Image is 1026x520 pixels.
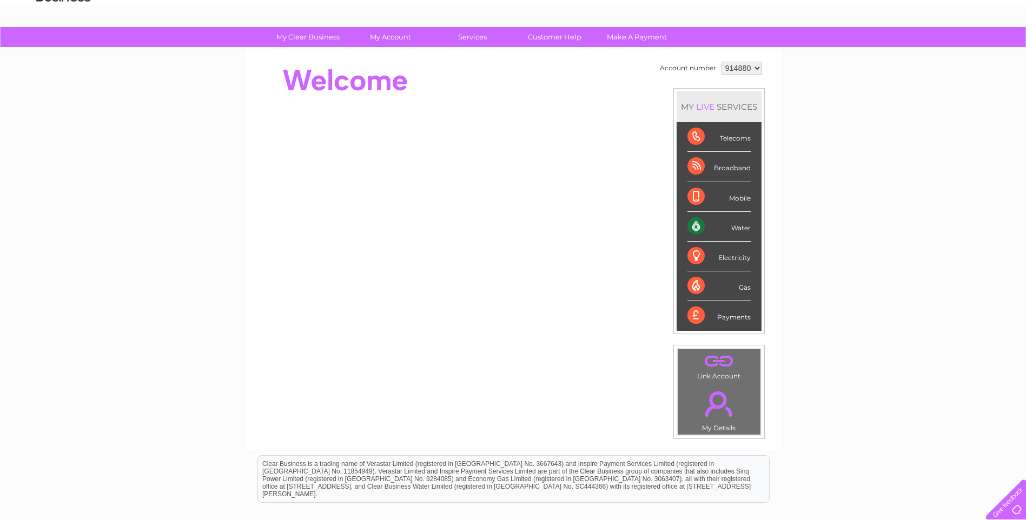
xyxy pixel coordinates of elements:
[510,27,599,47] a: Customer Help
[687,152,751,182] div: Broadband
[677,349,761,383] td: Link Account
[680,352,758,371] a: .
[677,382,761,435] td: My Details
[990,46,1016,54] a: Log out
[346,27,435,47] a: My Account
[680,385,758,423] a: .
[36,28,91,61] img: logo.png
[932,46,948,54] a: Blog
[263,27,353,47] a: My Clear Business
[687,212,751,242] div: Water
[863,46,886,54] a: Energy
[687,182,751,212] div: Mobile
[687,271,751,301] div: Gas
[954,46,981,54] a: Contact
[687,301,751,330] div: Payments
[694,102,717,112] div: LIVE
[258,6,769,52] div: Clear Business is a trading name of Verastar Limited (registered in [GEOGRAPHIC_DATA] No. 3667643...
[822,5,897,19] a: 0333 014 3131
[677,91,762,122] div: MY SERVICES
[687,122,751,152] div: Telecoms
[657,59,719,77] td: Account number
[592,27,681,47] a: Make A Payment
[687,242,751,271] div: Electricity
[893,46,925,54] a: Telecoms
[836,46,856,54] a: Water
[428,27,517,47] a: Services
